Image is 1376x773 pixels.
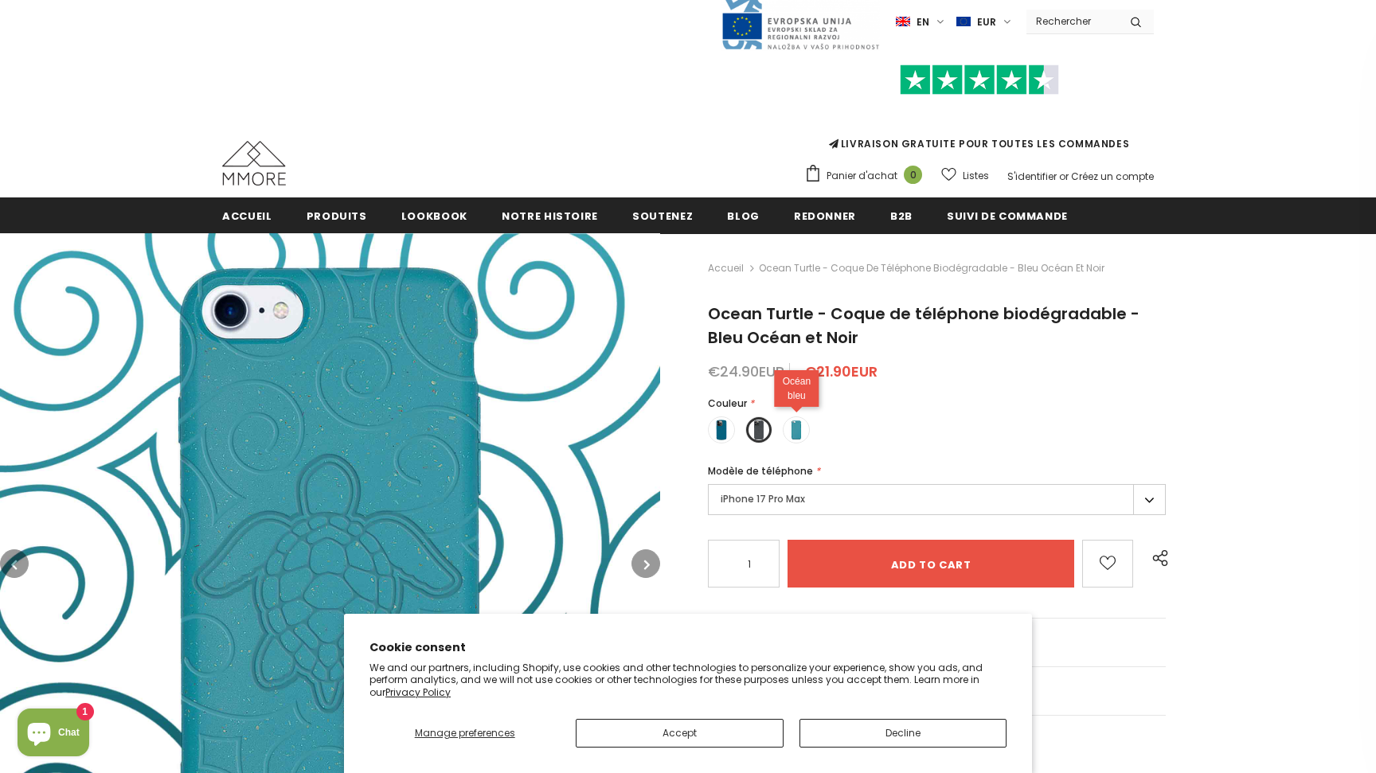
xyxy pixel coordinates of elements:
[1007,170,1057,183] a: S'identifier
[721,14,880,28] a: Javni Razpis
[794,209,856,224] span: Redonner
[788,540,1074,588] input: Add to cart
[896,15,910,29] img: i-lang-1.png
[222,197,272,233] a: Accueil
[804,72,1154,150] span: LIVRAISON GRATUITE POUR TOUTES LES COMMANDES
[708,464,813,478] span: Modèle de téléphone
[794,197,856,233] a: Redonner
[917,14,929,30] span: en
[727,197,760,233] a: Blog
[13,709,94,760] inbox-online-store-chat: Shopify online store chat
[947,197,1068,233] a: Suivi de commande
[708,361,784,381] span: €24.90EUR
[941,162,989,189] a: Listes
[222,141,286,185] img: Cas MMORE
[632,209,693,224] span: soutenez
[401,209,467,224] span: Lookbook
[727,209,760,224] span: Blog
[369,662,1007,699] p: We and our partners, including Shopify, use cookies and other technologies to personalize your ex...
[775,370,819,407] div: Océan bleu
[904,166,922,184] span: 0
[1026,10,1118,33] input: Search Site
[502,197,598,233] a: Notre histoire
[502,209,598,224] span: Notre histoire
[977,14,996,30] span: EUR
[222,209,272,224] span: Accueil
[804,164,930,188] a: Panier d'achat 0
[708,259,744,278] a: Accueil
[804,95,1154,136] iframe: Customer reviews powered by Trustpilot
[890,209,913,224] span: B2B
[799,719,1007,748] button: Decline
[708,484,1166,515] label: iPhone 17 Pro Max
[947,209,1068,224] span: Suivi de commande
[900,64,1059,96] img: Faites confiance aux étoiles pilotes
[632,197,693,233] a: soutenez
[890,197,913,233] a: B2B
[963,168,989,184] span: Listes
[804,361,878,381] span: €21.90EUR
[1059,170,1069,183] span: or
[1071,170,1154,183] a: Créez un compte
[708,303,1139,349] span: Ocean Turtle - Coque de téléphone biodégradable - Bleu Océan et Noir
[827,168,897,184] span: Panier d'achat
[759,259,1104,278] span: Ocean Turtle - Coque de téléphone biodégradable - Bleu Océan et Noir
[307,209,367,224] span: Produits
[385,685,451,699] a: Privacy Policy
[401,197,467,233] a: Lookbook
[576,719,783,748] button: Accept
[307,197,367,233] a: Produits
[415,726,515,740] span: Manage preferences
[369,719,560,748] button: Manage preferences
[708,396,747,410] span: Couleur
[369,639,1007,656] h2: Cookie consent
